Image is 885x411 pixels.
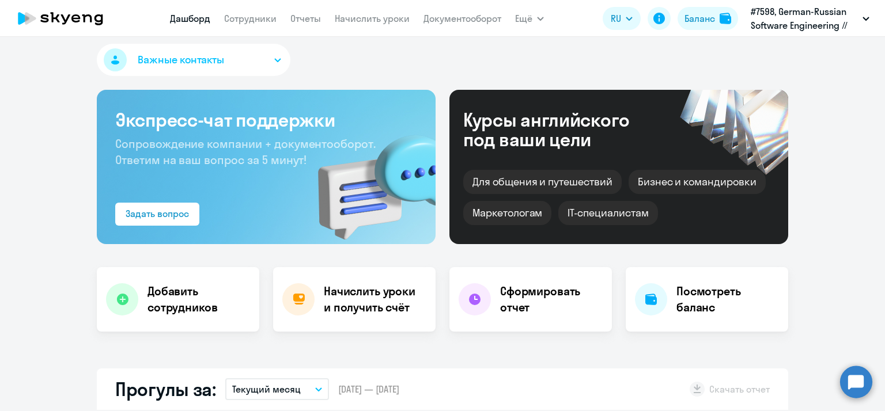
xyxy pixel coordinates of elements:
[170,13,210,24] a: Дашборд
[301,115,436,244] img: bg-img
[97,44,290,76] button: Важные контакты
[678,7,738,30] button: Балансbalance
[115,136,376,167] span: Сопровождение компании + документооборот. Ответим на ваш вопрос за 5 минут!
[225,378,329,400] button: Текущий месяц
[463,201,551,225] div: Маркетологам
[115,108,417,131] h3: Экспресс-чат поддержки
[423,13,501,24] a: Документооборот
[338,383,399,395] span: [DATE] — [DATE]
[684,12,715,25] div: Баланс
[463,110,660,149] div: Курсы английского под ваши цели
[500,283,603,315] h4: Сформировать отчет
[745,5,875,32] button: #7598, German-Russian Software Engineering // SALODIA CORPORATION LTD
[463,170,622,194] div: Для общения и путешествий
[751,5,858,32] p: #7598, German-Russian Software Engineering // SALODIA CORPORATION LTD
[629,170,766,194] div: Бизнес и командировки
[720,13,731,24] img: balance
[324,283,424,315] h4: Начислить уроки и получить счёт
[335,13,410,24] a: Начислить уроки
[676,283,779,315] h4: Посмотреть баланс
[224,13,277,24] a: Сотрудники
[515,12,532,25] span: Ещё
[115,378,216,401] h2: Прогулы за:
[611,12,621,25] span: RU
[138,52,224,67] span: Важные контакты
[147,283,250,315] h4: Добавить сотрудников
[115,203,199,226] button: Задать вопрос
[126,207,189,220] div: Задать вопрос
[290,13,321,24] a: Отчеты
[515,7,544,30] button: Ещё
[232,382,301,396] p: Текущий месяц
[603,7,641,30] button: RU
[558,201,657,225] div: IT-специалистам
